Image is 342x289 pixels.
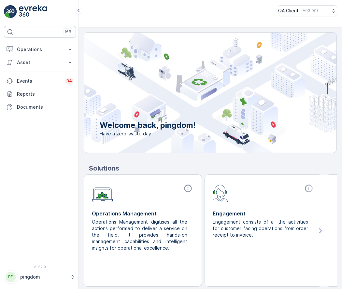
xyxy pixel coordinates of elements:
p: Operations Management [92,210,194,217]
p: Operations [17,46,63,53]
img: city illustration [55,33,336,153]
button: QA Client(+03:00) [278,5,337,16]
span: v 1.52.0 [4,265,76,269]
img: logo [4,5,17,18]
p: Reports [17,91,73,97]
img: module-icon [92,184,113,202]
button: Asset [4,56,76,69]
a: Reports [4,88,76,101]
p: Documents [17,104,73,110]
span: Have a zero-waste day [100,131,196,137]
p: Engagement consists of all the activities for customer facing operations from order receipt to in... [213,219,309,238]
img: module-icon [213,184,228,202]
p: 34 [66,78,72,84]
p: ⌘B [65,29,71,34]
p: ( +03:00 ) [301,8,318,13]
img: logo_light-DOdMpM7g.png [19,5,47,18]
p: Welcome back, pingdom! [100,120,196,131]
p: Asset [17,59,63,66]
p: QA Client [278,7,299,14]
p: Engagement [213,210,315,217]
p: Events [17,78,61,84]
a: Events34 [4,75,76,88]
button: PPpingdom [4,270,76,284]
p: Operations Management digitises all the actions performed to deliver a service on the field. It p... [92,219,189,251]
div: PP [6,272,16,282]
p: Solutions [89,163,337,173]
button: Operations [4,43,76,56]
a: Documents [4,101,76,114]
p: pingdom [20,274,67,280]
